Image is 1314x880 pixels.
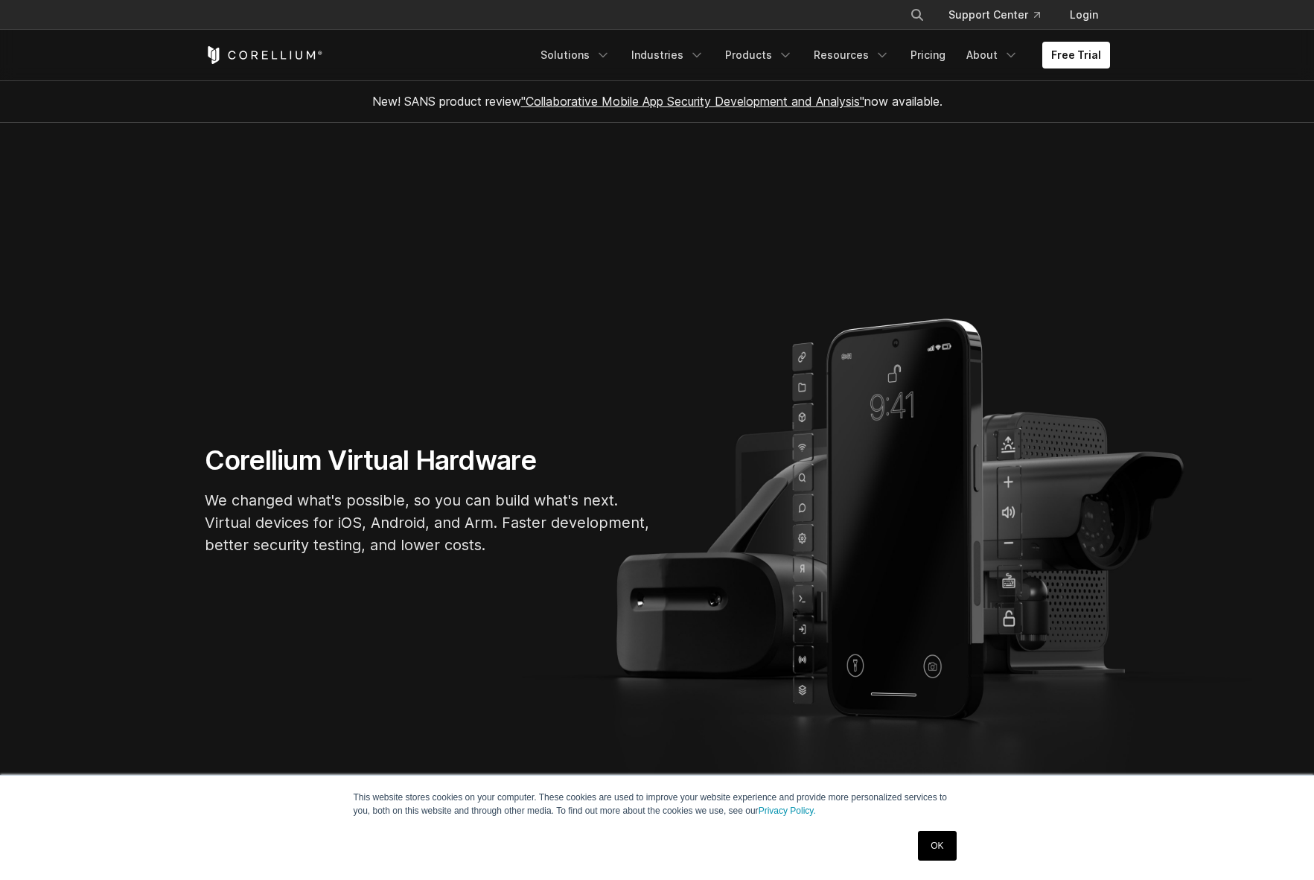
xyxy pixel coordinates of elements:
[205,46,323,64] a: Corellium Home
[521,94,864,109] a: "Collaborative Mobile App Security Development and Analysis"
[957,42,1027,68] a: About
[1042,42,1110,68] a: Free Trial
[716,42,802,68] a: Products
[918,831,956,861] a: OK
[904,1,931,28] button: Search
[205,444,651,477] h1: Corellium Virtual Hardware
[902,42,954,68] a: Pricing
[759,806,816,816] a: Privacy Policy.
[354,791,961,817] p: This website stores cookies on your computer. These cookies are used to improve your website expe...
[532,42,619,68] a: Solutions
[892,1,1110,28] div: Navigation Menu
[937,1,1052,28] a: Support Center
[532,42,1110,68] div: Navigation Menu
[205,489,651,556] p: We changed what's possible, so you can build what's next. Virtual devices for iOS, Android, and A...
[622,42,713,68] a: Industries
[805,42,899,68] a: Resources
[372,94,943,109] span: New! SANS product review now available.
[1058,1,1110,28] a: Login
